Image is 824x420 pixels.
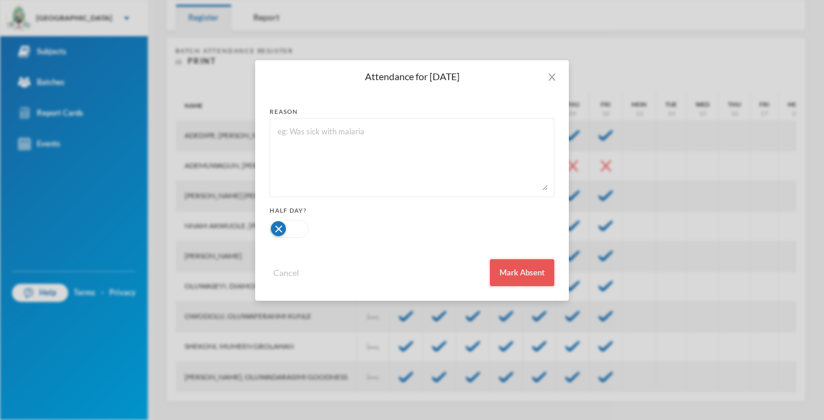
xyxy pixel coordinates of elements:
button: Cancel [270,266,303,280]
button: Close [535,60,569,94]
button: Mark Absent [490,259,554,286]
div: reason [270,107,554,116]
div: Attendance for [DATE] [270,70,554,83]
i: icon: close [547,72,557,82]
div: Half Day? [270,206,554,215]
